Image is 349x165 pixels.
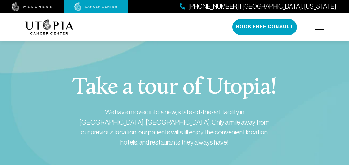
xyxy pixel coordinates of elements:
p: We have moved into a new, state-of-the-art facility in [GEOGRAPHIC_DATA], [GEOGRAPHIC_DATA]. Only... [76,107,274,147]
img: cancer center [74,2,117,11]
img: logo [25,19,73,35]
h1: Take a tour of Utopia! [72,76,277,99]
img: icon-hamburger [315,25,324,30]
span: [PHONE_NUMBER] | [GEOGRAPHIC_DATA], [US_STATE] [188,2,336,11]
img: wellness [12,2,52,11]
a: [PHONE_NUMBER] | [GEOGRAPHIC_DATA], [US_STATE] [180,2,336,11]
button: Book Free Consult [232,19,297,35]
